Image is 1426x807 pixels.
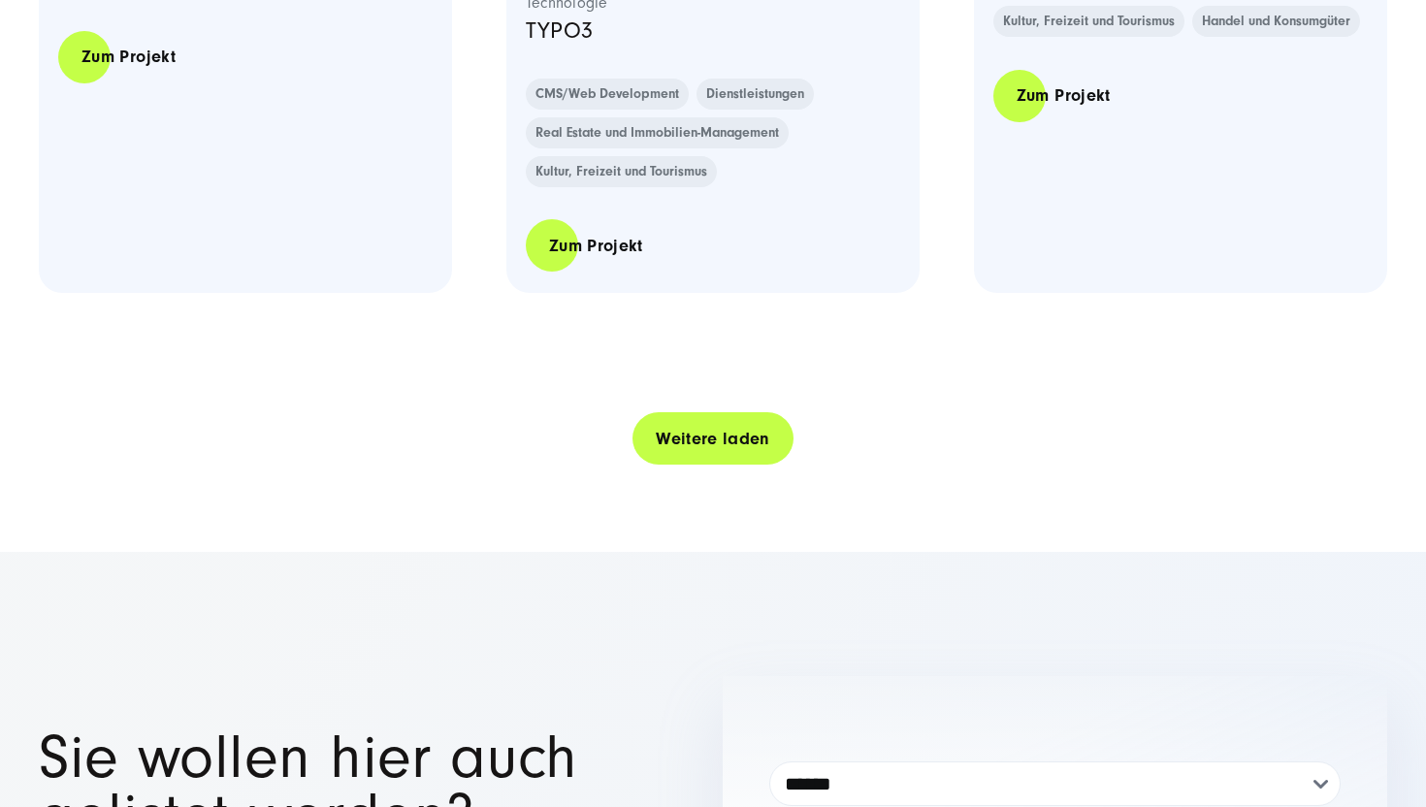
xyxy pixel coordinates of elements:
a: Dienstleistungen [697,79,814,110]
a: CMS/Web Development [526,79,689,110]
a: Zum Projekt [58,29,199,84]
a: Kultur, Freizeit und Tourismus [993,6,1184,37]
a: Kultur, Freizeit und Tourismus [526,156,717,187]
a: Zum Projekt [993,68,1134,123]
a: Real Estate und Immobilien-Management [526,117,789,148]
a: Handel und Konsumgüter [1192,6,1360,37]
p: TYPO3 [526,13,900,49]
a: Zum Projekt [526,218,666,274]
a: Weitere laden [632,411,794,467]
